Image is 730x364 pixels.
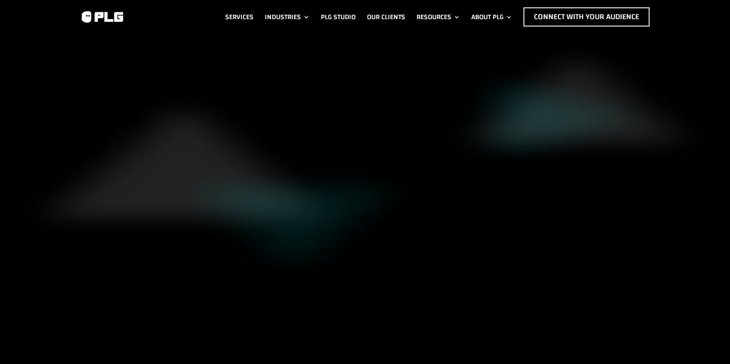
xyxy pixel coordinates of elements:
[321,7,356,26] a: PLG Studio
[417,7,460,26] a: Resources
[265,7,310,26] a: Industries
[471,7,512,26] a: About PLG
[225,7,253,26] a: Services
[367,7,405,26] a: Our Clients
[523,7,650,26] a: Connect with Your Audience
